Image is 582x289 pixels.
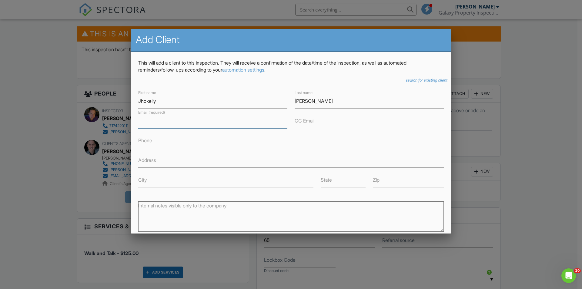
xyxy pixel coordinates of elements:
i: search for existing client [406,78,447,82]
label: Address [138,157,156,163]
p: This will add a client to this inspection. They will receive a confirmation of the date/time of t... [138,59,444,73]
label: Last name [295,90,313,96]
label: Phone [138,137,152,144]
label: CC Email [295,117,314,124]
label: First name [138,90,156,96]
label: City [138,176,147,183]
a: search for existing client [406,78,447,83]
iframe: Intercom live chat [561,268,576,283]
label: Internal notes visible only to the company [138,202,226,209]
label: Email (required) [138,110,165,115]
a: automation settings [222,67,264,73]
h2: Add Client [136,34,446,46]
label: Zip [373,176,380,183]
label: State [321,176,332,183]
span: 10 [574,268,581,273]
